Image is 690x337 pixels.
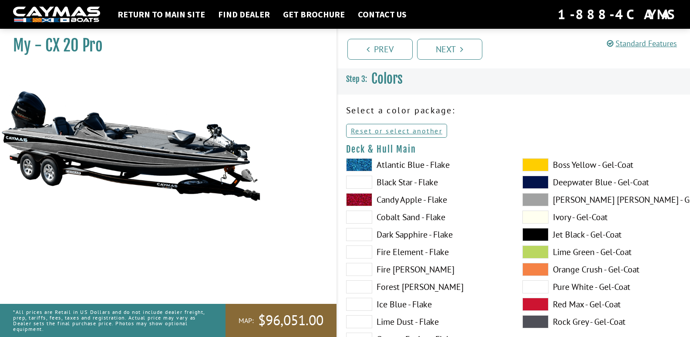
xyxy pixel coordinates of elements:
[346,245,505,259] label: Fire Element - Flake
[346,193,505,206] label: Candy Apple - Flake
[522,193,681,206] label: [PERSON_NAME] [PERSON_NAME] - Gel-Coat
[346,158,505,171] label: Atlantic Blue - Flake
[353,9,411,20] a: Contact Us
[346,280,505,293] label: Forest [PERSON_NAME]
[239,316,254,325] span: MAP:
[214,9,274,20] a: Find Dealer
[346,144,682,155] h4: Deck & Hull Main
[522,263,681,276] label: Orange Crush - Gel-Coat
[13,305,206,337] p: *All prices are Retail in US Dollars and do not include dealer freight, prep, tariffs, fees, taxe...
[13,7,100,23] img: white-logo-c9c8dbefe5ff5ceceb0f0178aa75bf4bb51f6bca0971e226c86eb53dfe498488.png
[522,158,681,171] label: Boss Yellow - Gel-Coat
[522,228,681,241] label: Jet Black - Gel-Coat
[347,39,413,60] a: Prev
[226,304,337,337] a: MAP:$96,051.00
[346,211,505,224] label: Cobalt Sand - Flake
[346,176,505,189] label: Black Star - Flake
[346,315,505,328] label: Lime Dust - Flake
[346,124,448,138] a: Reset or select another
[522,211,681,224] label: Ivory - Gel-Coat
[607,38,677,48] a: Standard Features
[346,228,505,241] label: Dark Sapphire - Flake
[522,298,681,311] label: Red Max - Gel-Coat
[279,9,349,20] a: Get Brochure
[417,39,482,60] a: Next
[558,5,677,24] div: 1-888-4CAYMAS
[522,245,681,259] label: Lime Green - Gel-Coat
[346,104,682,117] p: Select a color package:
[346,263,505,276] label: Fire [PERSON_NAME]
[346,298,505,311] label: Ice Blue - Flake
[522,280,681,293] label: Pure White - Gel-Coat
[13,36,315,55] h1: My - CX 20 Pro
[522,176,681,189] label: Deepwater Blue - Gel-Coat
[113,9,209,20] a: Return to main site
[522,315,681,328] label: Rock Grey - Gel-Coat
[258,311,323,330] span: $96,051.00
